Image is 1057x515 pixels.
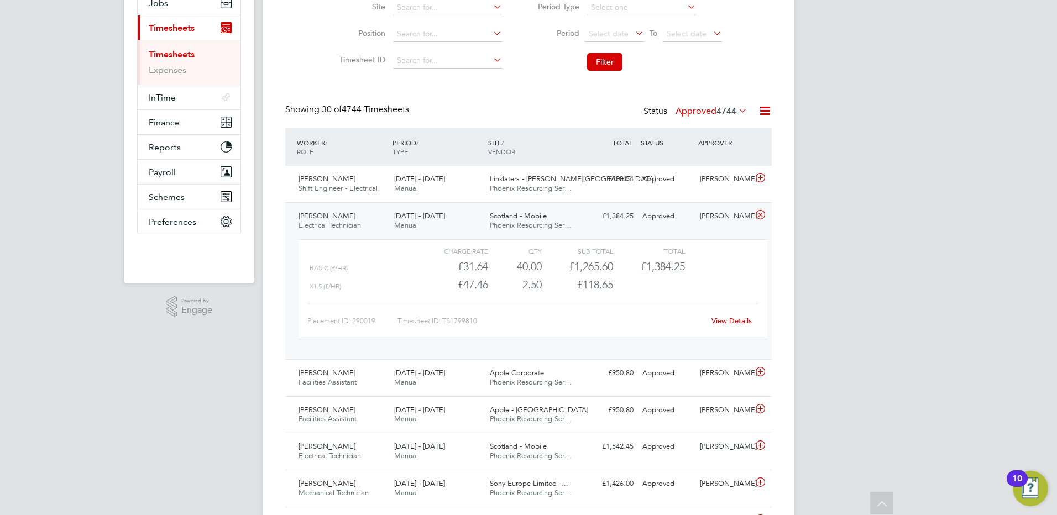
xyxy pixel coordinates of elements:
span: Manual [394,183,418,193]
span: TYPE [393,147,408,156]
span: 30 of [322,104,342,115]
span: Manual [394,414,418,423]
span: Manual [394,377,418,387]
div: 40.00 [488,257,542,276]
span: InTime [149,92,176,103]
div: Approved [638,364,695,382]
div: Status [643,104,750,119]
label: Timesheet ID [336,55,385,65]
div: £950.80 [580,364,638,382]
div: £1,384.25 [580,207,638,225]
span: Phoenix Resourcing Ser… [490,451,572,460]
span: 4744 Timesheets [322,104,409,115]
span: Phoenix Resourcing Ser… [490,183,572,193]
span: [DATE] - [DATE] [394,405,445,414]
span: Select date [589,29,629,39]
button: Finance [138,110,240,134]
span: Mechanical Technician [299,488,369,497]
span: [PERSON_NAME] [299,211,355,220]
a: Powered byEngage [166,296,213,317]
span: [DATE] - [DATE] [394,479,445,488]
span: Scotland - Mobile [490,442,547,451]
span: Electrical Technician [299,451,361,460]
span: [DATE] - [DATE] [394,174,445,183]
span: Facilities Assistant [299,377,357,387]
img: fastbook-logo-retina.png [138,245,241,263]
button: Schemes [138,185,240,209]
input: Search for... [393,27,502,42]
input: Search for... [393,53,502,69]
span: Linklaters - [PERSON_NAME][GEOGRAPHIC_DATA] [490,174,656,183]
div: [PERSON_NAME] [695,364,753,382]
div: £31.64 [417,257,488,276]
div: [PERSON_NAME] [695,438,753,456]
a: Expenses [149,65,186,75]
span: [DATE] - [DATE] [394,442,445,451]
div: WORKER [294,133,390,161]
button: Payroll [138,160,240,184]
a: Timesheets [149,49,195,60]
span: [PERSON_NAME] [299,442,355,451]
span: [DATE] - [DATE] [394,211,445,220]
span: Scotland - Mobile [490,211,547,220]
span: / [325,138,327,147]
div: [PERSON_NAME] [695,170,753,188]
span: Schemes [149,192,185,202]
label: Period [530,28,579,38]
span: Powered by [181,296,212,306]
div: £950.80 [580,401,638,419]
span: x1.5 (£/HR) [310,282,341,290]
span: [PERSON_NAME] [299,174,355,183]
div: SITE [485,133,581,161]
span: Phoenix Resourcing Ser… [490,220,572,230]
button: Filter [587,53,622,71]
span: Phoenix Resourcing Ser… [490,488,572,497]
span: Phoenix Resourcing Ser… [490,377,572,387]
span: Apple - [GEOGRAPHIC_DATA] [490,405,588,414]
label: Approved [676,106,747,117]
div: Approved [638,170,695,188]
span: VENDOR [488,147,515,156]
span: Finance [149,117,180,128]
div: Charge rate [417,244,488,257]
div: £1,426.00 [580,475,638,493]
span: Manual [394,488,418,497]
div: APPROVER [695,133,753,153]
span: Manual [394,220,418,230]
span: / [501,138,504,147]
a: View Details [711,316,752,325]
div: 10 [1012,479,1022,493]
span: Select date [667,29,707,39]
span: Payroll [149,167,176,177]
span: [PERSON_NAME] [299,479,355,488]
button: Preferences [138,209,240,234]
span: / [416,138,418,147]
div: Timesheet ID: TS1799810 [397,312,704,330]
div: Placement ID: 290019 [307,312,397,330]
div: £1,265.60 [542,257,613,276]
span: To [646,26,661,40]
label: Site [336,2,385,12]
div: [PERSON_NAME] [695,475,753,493]
div: Showing [285,104,411,115]
span: Apple Corporate [490,368,544,377]
button: Open Resource Center, 10 new notifications [1013,471,1048,506]
span: Reports [149,142,181,153]
div: Total [613,244,684,257]
span: Engage [181,306,212,315]
div: Approved [638,438,695,456]
span: Shift Engineer - Electrical [299,183,378,193]
div: Approved [638,475,695,493]
div: £47.46 [417,276,488,294]
div: Sub Total [542,244,613,257]
span: TOTAL [613,138,632,147]
button: Reports [138,135,240,159]
label: Position [336,28,385,38]
span: [PERSON_NAME] [299,368,355,377]
span: £1,384.25 [641,260,685,273]
div: Approved [638,207,695,225]
button: InTime [138,85,240,109]
div: 2.50 [488,276,542,294]
span: Timesheets [149,23,195,33]
div: Approved [638,401,695,419]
